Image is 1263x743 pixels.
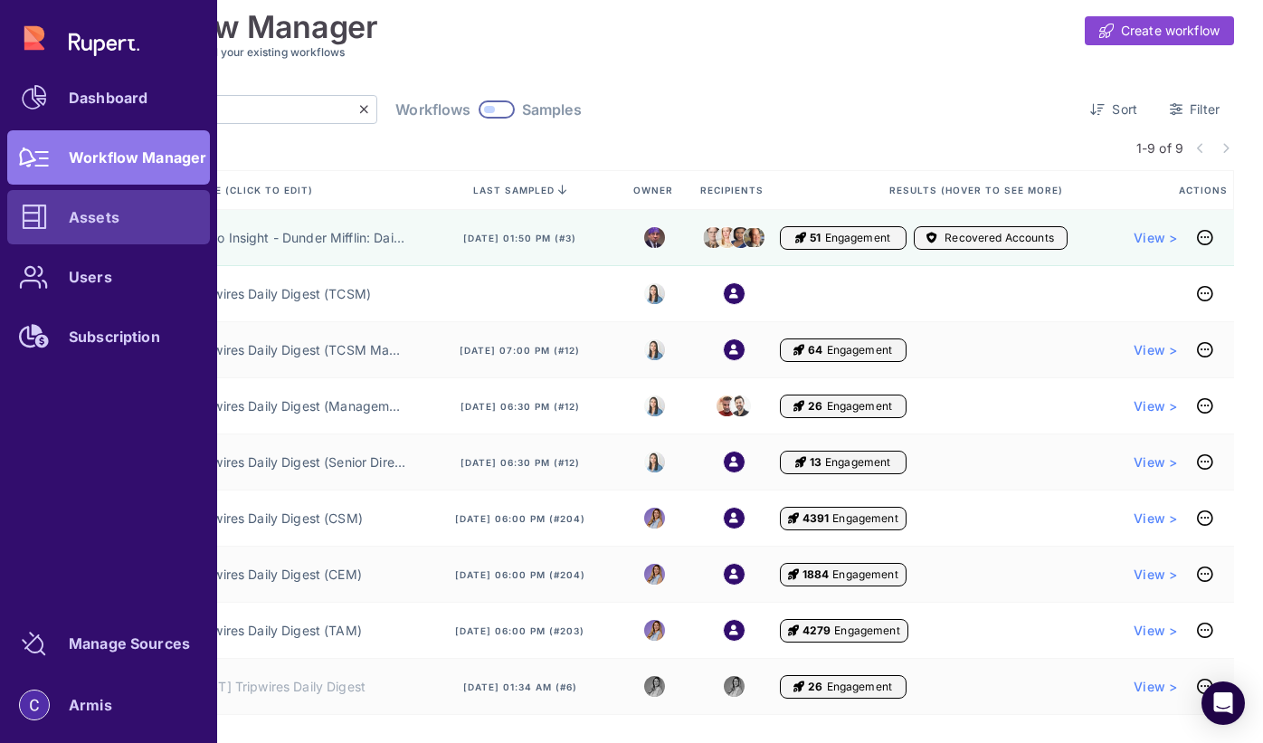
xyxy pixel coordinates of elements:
a: View > [1134,453,1177,472]
img: kelly.png [730,223,751,252]
a: Dashboard [7,71,210,125]
img: 2269497084864_59e462419521780a027d_32.jpg [730,394,751,418]
span: Samples [522,100,582,119]
a: Assets [7,190,210,244]
span: Create workflow [1121,22,1220,40]
i: Engagement [788,511,799,526]
a: Tripwires Daily Digest (CEM) [190,566,362,584]
span: [DATE] 06:00 pm (#204) [455,512,585,525]
span: Engagement [827,343,892,357]
h1: Workflow Manager [98,9,378,45]
div: Dashboard [69,92,147,103]
span: Engagement [827,680,892,694]
img: 8988563339665_5a12f1d3e1fcf310ea11_32.png [724,676,745,697]
a: View > [1134,341,1177,359]
img: 8525803544391_e4bc78f9dfe39fb1ff36_32.jpg [644,395,665,416]
a: Tripwires Daily Digest (CSM) [190,510,363,528]
span: [DATE] 06:30 pm (#12) [461,400,580,413]
span: [DATE] 06:00 pm (#204) [455,568,585,581]
a: Tripwires Daily Digest (Senior Director) [190,453,405,472]
span: Engagement [832,511,897,526]
a: Users [7,250,210,304]
i: Engagement [793,343,804,357]
span: Actions [1179,184,1231,196]
i: Engagement [793,399,804,414]
span: Owner [633,184,677,196]
span: [DATE] 07:00 pm (#12) [460,344,580,357]
span: 26 [808,680,822,694]
div: Subscription [69,331,160,342]
i: Engagement [788,567,799,582]
img: 8988563339665_5a12f1d3e1fcf310ea11_32.png [644,564,665,585]
img: angela.jpeg [717,222,737,252]
div: Armis [69,700,112,710]
img: 8988563339665_5a12f1d3e1fcf310ea11_32.png [644,508,665,529]
span: Recipients [700,184,767,196]
span: 26 [808,399,822,414]
a: View > [1134,622,1177,640]
span: 1884 [802,567,830,582]
img: dwight.png [703,223,724,252]
i: Engagement [788,624,799,638]
div: Open Intercom Messenger [1201,681,1245,725]
h3: Review and manage all your existing workflows [98,45,1234,59]
input: Search by title [126,96,359,123]
span: [DATE] 01:34 am (#6) [463,681,577,693]
span: Sort [1112,100,1137,119]
a: Manage Sources [7,616,210,671]
i: Engagement [795,231,806,245]
img: 8174018508023_7d10796a8df234e8bb78_32.jpg [717,395,737,416]
span: Engagement [825,231,890,245]
span: 64 [808,343,822,357]
i: Engagement [793,680,804,694]
img: 8525803544391_e4bc78f9dfe39fb1ff36_32.jpg [644,339,665,360]
div: Manage Sources [69,638,190,649]
a: Tripwires Daily Digest (TAM) [190,622,362,640]
span: Engagement [827,399,892,414]
span: View > [1134,397,1177,415]
a: [TEST] Tripwires Daily Digest [190,678,366,696]
span: Filter [1190,100,1220,119]
a: Tripwires Daily Digest (TCSM Manager) [190,341,405,359]
a: View > [1134,510,1177,528]
span: [DATE] 06:30 pm (#12) [461,456,580,469]
span: 4391 [802,511,830,526]
span: 1-9 of 9 [1136,138,1183,157]
a: Tripwires Daily Digest (TCSM) [190,285,371,303]
img: 8988563339665_5a12f1d3e1fcf310ea11_32.png [644,676,665,697]
i: Engagement [795,455,806,470]
span: 51 [810,231,821,245]
span: [DATE] 01:50 pm (#3) [463,232,576,244]
span: Recovered Accounts [945,231,1054,245]
a: Subscription [7,310,210,364]
i: Accounts [926,231,937,245]
img: kevin.jpeg [744,228,764,246]
a: View > [1134,229,1177,247]
img: 8525803544391_e4bc78f9dfe39fb1ff36_32.jpg [644,452,665,472]
a: View > [1134,678,1177,696]
span: Results (Hover to see more) [889,184,1067,196]
span: Engagement [825,455,890,470]
div: Users [69,271,112,282]
a: Tripwires Daily Digest (Management) [190,397,405,415]
span: [DATE] 06:00 pm (#203) [455,624,584,637]
span: Engagement [832,567,897,582]
a: Demo Insight - Dunder Mifflin: Daily Sales [190,229,405,247]
a: View > [1134,566,1177,584]
span: last sampled [473,185,555,195]
span: Engagement [834,624,899,638]
img: michael.jpeg [644,227,665,248]
div: Assets [69,212,119,223]
span: Workflows [395,100,470,119]
img: account-photo [20,691,49,719]
span: 13 [810,455,821,470]
span: Title (click to edit) [191,184,317,196]
span: 4279 [802,624,831,638]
